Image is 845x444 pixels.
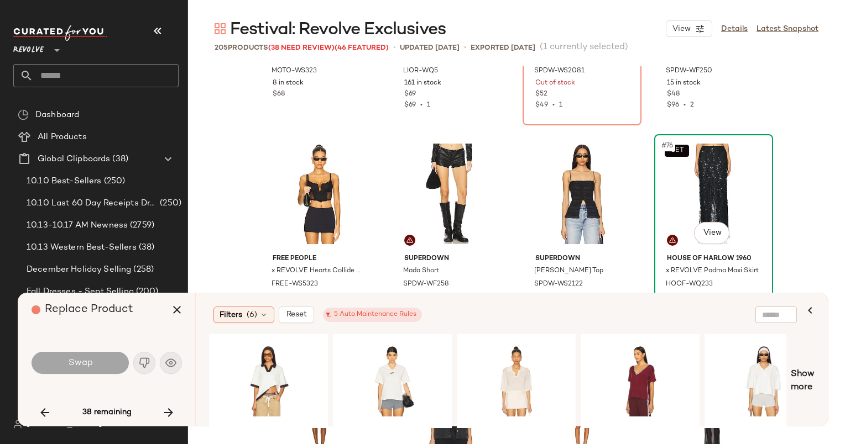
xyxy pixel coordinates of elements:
span: • [393,42,395,54]
p: updated [DATE] [400,43,460,54]
span: (38 Need Review) [268,44,335,52]
span: 10.13-10.17 AM Newness [27,219,128,232]
img: svg%3e [18,109,29,120]
span: $69 [404,102,416,109]
span: (250) [158,197,181,210]
span: 15 in stock [667,78,701,88]
span: LIOR-WQ5 [403,66,438,76]
span: HOOF-WQ233 [666,279,713,289]
span: • [548,102,559,109]
span: $96 [667,102,679,109]
span: View [672,25,691,34]
span: $52 [535,89,547,99]
img: UPSD-WS54_V1.jpg [585,342,696,420]
span: (2759) [128,219,154,232]
span: [PERSON_NAME] Top [534,266,603,276]
img: svg%3e [13,420,22,429]
img: SPDW-WF258_V1.jpg [395,138,507,250]
span: (1 currently selected) [540,41,628,54]
span: x REVOLVE Padma Maxi Skirt [666,266,759,276]
span: #76 [660,140,675,151]
span: • [679,102,690,109]
p: Exported [DATE] [471,43,535,54]
img: cfy_white_logo.C9jOOHJF.svg [13,25,107,41]
img: svg%3e [669,237,676,244]
span: December Holiday Selling [27,263,131,276]
span: Festival: Revolve Exclusives [230,19,446,41]
span: Out of stock [535,78,575,88]
span: View [702,229,721,237]
img: FREE-WS5017_V1.jpg [708,342,820,420]
img: FALF-WS9_V1.jpg [337,342,448,420]
span: 10.10 Last 60 Day Receipts Dresses Selling [27,197,158,210]
button: Reset [279,306,314,323]
span: SPDW-WS2122 [534,279,583,289]
span: SPDW-WF250 [666,66,712,76]
span: 10.13 Western Best-Sellers [27,241,137,254]
span: House of Harlow 1960 [667,254,760,264]
span: 108 in stock [404,292,444,302]
span: 8 in stock [273,78,304,88]
span: All Products [38,131,87,144]
div: Products [215,43,389,54]
span: (250) [102,175,126,188]
span: (200) [134,286,159,298]
span: MOTO-WS323 [272,66,317,76]
span: • [416,102,427,109]
span: Replace Product [45,304,133,315]
span: superdown [535,254,629,264]
img: SPDW-WS2122_V1.jpg [526,138,638,250]
span: Mada Short [403,266,439,276]
span: Filters [220,309,242,321]
span: (46 Featured) [335,44,389,52]
span: Free People [273,254,366,264]
span: Global Clipboards [38,153,110,166]
span: (38) [110,153,128,166]
span: SPDW-WS2081 [534,66,585,76]
span: 2 [690,102,694,109]
span: 38 remaining [82,408,132,417]
span: 1 [559,102,562,109]
span: 148 in stock [273,292,311,302]
span: 102 in stock [667,292,706,302]
img: LIOR-WS235_V1.jpg [213,342,324,420]
span: Show more [791,368,815,394]
span: x REVOLVE Hearts Collide Cami [272,266,365,276]
span: FREE-WS5323 [272,279,318,289]
span: (258) [131,263,154,276]
span: 10.10 Best-Sellers [27,175,102,188]
span: Dashboard [35,109,79,121]
span: $69 [404,89,416,99]
img: EAVR-WK35_V1.jpg [461,342,572,420]
a: Latest Snapshot [757,23,818,35]
span: $68 [273,89,285,99]
button: View [666,20,712,37]
div: 5 Auto Maintenance Rules [328,310,416,320]
img: svg%3e [406,237,413,244]
button: View [694,222,729,244]
span: Reset [286,310,307,319]
span: SPDW-WF258 [403,279,449,289]
span: SET [670,147,684,155]
span: (38) [137,241,155,254]
span: 161 in stock [404,78,441,88]
span: Fall Dresses - Sept Selling [27,286,134,298]
span: • [464,42,466,54]
img: FREE-WS5323_V1.jpg [264,138,375,250]
span: 205 [215,44,228,52]
img: svg%3e [215,23,226,34]
span: Revolve [13,38,44,57]
img: HOOF-WQ233_V1.jpg [658,138,769,250]
span: superdown [404,254,498,264]
a: Details [721,23,748,35]
span: (6) [247,309,257,321]
span: 83 in stock [535,292,570,302]
span: $48 [667,89,680,99]
span: $49 [535,102,548,109]
button: SET [665,145,689,157]
span: 1 [427,102,430,109]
